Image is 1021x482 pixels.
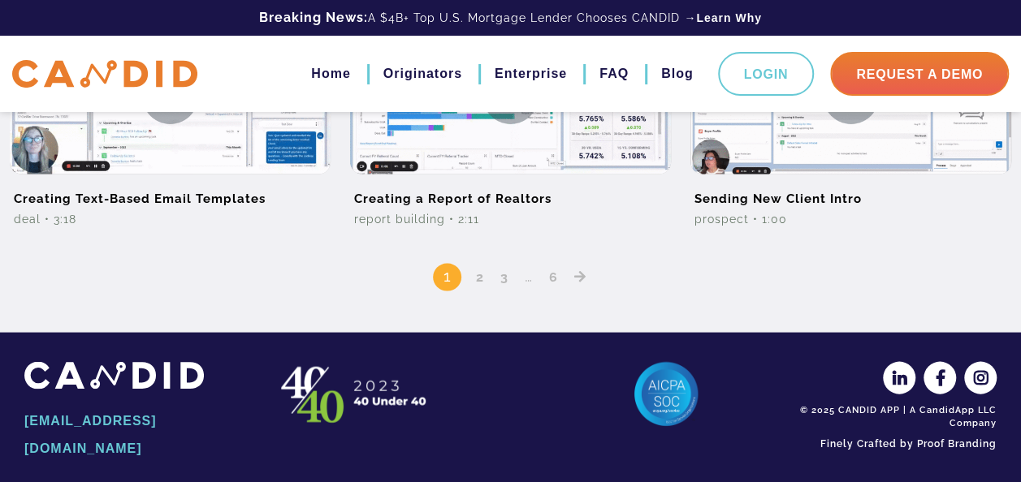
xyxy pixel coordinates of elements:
[433,263,461,290] span: 1
[772,429,997,457] a: Finely Crafted by Proof Branding
[599,60,629,88] a: FAQ
[470,269,490,284] a: 2
[274,361,436,426] img: CANDID APP
[690,174,1011,210] h2: Sending New Client Intro
[696,10,762,26] a: Learn Why
[10,210,331,226] div: Deal • 3:18
[311,60,350,88] a: Home
[350,210,671,226] div: Report Building • 2:11
[495,269,514,284] a: 3
[718,52,815,96] a: Login
[495,60,567,88] a: Enterprise
[24,407,249,462] a: [EMAIL_ADDRESS][DOMAIN_NAME]
[543,269,564,284] a: 6
[634,361,699,426] img: AICPA SOC 2
[12,60,197,88] img: CANDID APP
[383,60,462,88] a: Originators
[661,60,694,88] a: Blog
[830,52,1009,96] a: Request A Demo
[690,210,1011,226] div: Prospect • 1:00
[10,174,331,210] h2: Creating Text-Based Email Templates
[519,265,539,285] span: …
[772,403,997,429] div: © 2025 CANDID APP | A CandidApp LLC Company
[350,174,671,210] h2: Creating a Report of Realtors
[259,10,368,25] b: Breaking News:
[24,361,204,388] img: CANDID APP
